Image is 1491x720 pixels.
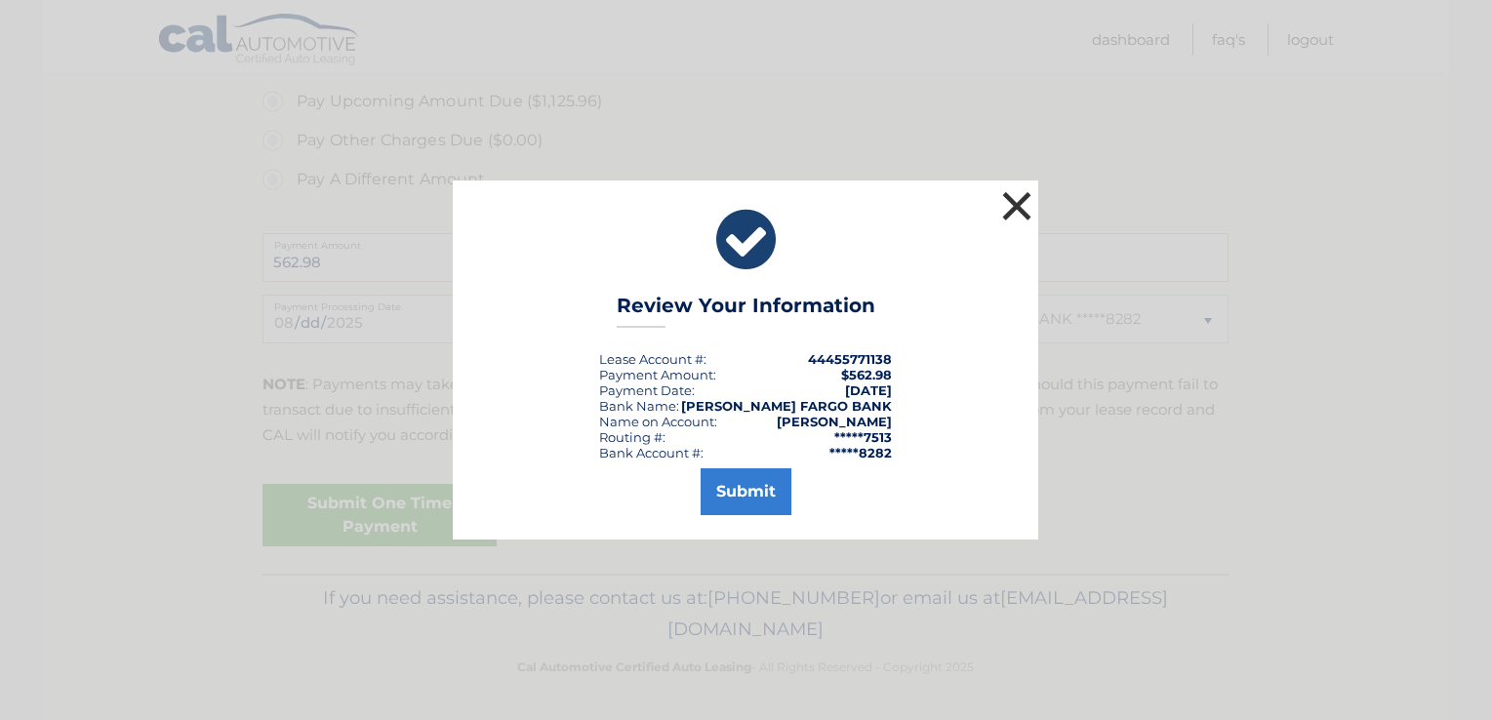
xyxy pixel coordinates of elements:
strong: 44455771138 [808,351,892,367]
div: Payment Amount: [599,367,716,382]
div: Bank Account #: [599,445,704,460]
div: Routing #: [599,429,665,445]
strong: [PERSON_NAME] FARGO BANK [681,398,892,414]
div: Bank Name: [599,398,679,414]
h3: Review Your Information [617,294,875,328]
div: Lease Account #: [599,351,706,367]
button: × [997,186,1036,225]
div: : [599,382,695,398]
strong: [PERSON_NAME] [777,414,892,429]
button: Submit [701,468,791,515]
span: Payment Date [599,382,692,398]
span: $562.98 [841,367,892,382]
div: Name on Account: [599,414,717,429]
span: [DATE] [845,382,892,398]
